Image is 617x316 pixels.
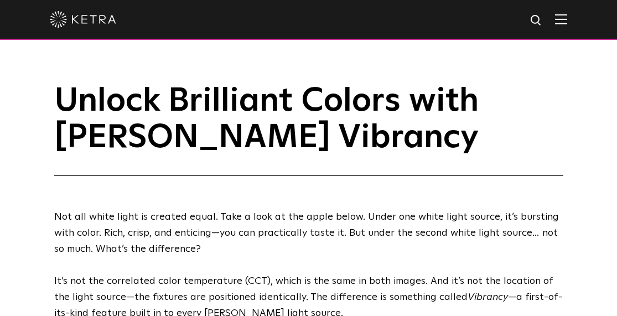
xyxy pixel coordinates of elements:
[50,11,116,28] img: ketra-logo-2019-white
[530,14,543,28] img: search icon
[54,83,563,176] h1: Unlock Brilliant Colors with [PERSON_NAME] Vibrancy
[54,209,563,257] p: Not all white light is created equal. Take a look at the apple below. Under one white light sourc...
[468,292,508,302] i: Vibrancy
[555,14,567,24] img: Hamburger%20Nav.svg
